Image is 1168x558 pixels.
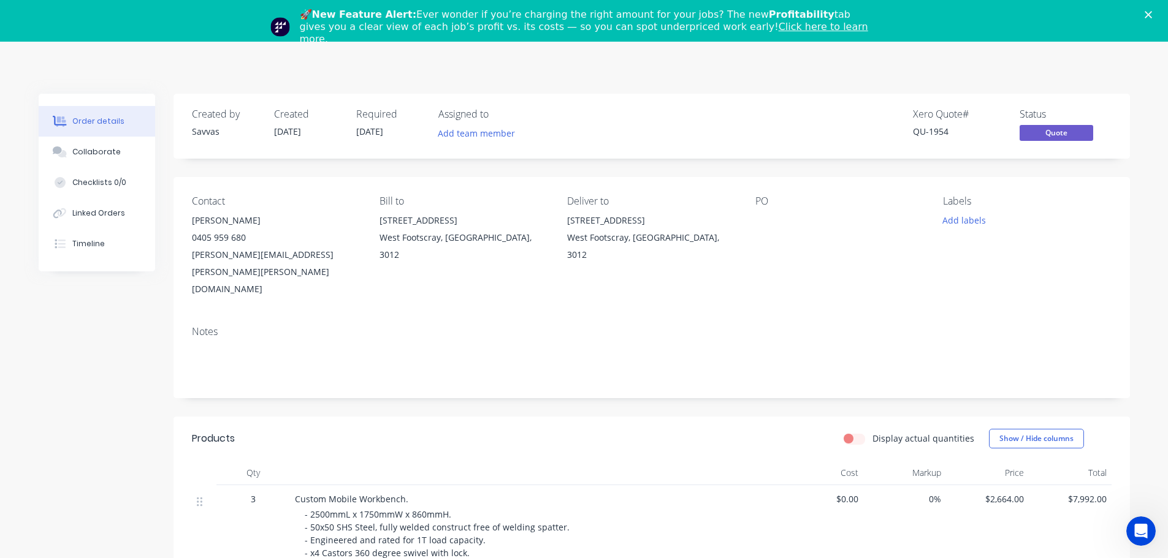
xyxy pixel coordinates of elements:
a: Click here to learn more. [300,21,868,45]
div: PO [755,195,923,207]
div: Price [946,461,1029,485]
div: Created [274,108,342,120]
div: Close [1145,11,1157,18]
div: West Footscray, [GEOGRAPHIC_DATA], 3012 [380,229,548,263]
div: [PERSON_NAME]0405 959 680[PERSON_NAME][EMAIL_ADDRESS][PERSON_NAME][PERSON_NAME][DOMAIN_NAME] [192,212,360,298]
div: Timeline [72,238,105,249]
div: West Footscray, [GEOGRAPHIC_DATA], 3012 [567,229,735,263]
b: New Feature Alert: [312,9,417,20]
div: 0405 959 680 [192,229,360,246]
div: [STREET_ADDRESS] [380,212,548,229]
button: Show / Hide columns [989,429,1084,448]
iframe: Intercom live chat [1126,516,1156,546]
div: Order details [72,116,124,127]
div: Products [192,431,235,446]
div: Labels [943,195,1111,207]
button: Add team member [438,125,522,141]
span: $2,664.00 [951,492,1024,505]
div: Deliver to [567,195,735,207]
span: Quote [1020,125,1093,140]
b: Profitability [769,9,834,20]
span: $0.00 [785,492,858,505]
div: [STREET_ADDRESS] [567,212,735,229]
button: Add team member [431,125,521,141]
label: Display actual quantities [872,432,974,445]
button: Collaborate [39,137,155,167]
div: Cost [781,461,863,485]
div: Total [1029,461,1112,485]
div: Notes [192,326,1112,337]
div: Collaborate [72,146,121,157]
div: Markup [863,461,946,485]
div: Created by [192,108,259,120]
div: Qty [216,461,290,485]
div: [PERSON_NAME] [192,212,360,229]
img: Profile image for Team [270,17,290,37]
div: Savvas [192,125,259,138]
div: [STREET_ADDRESS]West Footscray, [GEOGRAPHIC_DATA], 3012 [380,212,548,263]
div: Required [356,108,424,120]
button: Add labels [936,212,993,228]
div: Status [1020,108,1112,120]
div: [PERSON_NAME][EMAIL_ADDRESS][PERSON_NAME][PERSON_NAME][DOMAIN_NAME] [192,246,360,298]
button: Checklists 0/0 [39,167,155,198]
div: Xero Quote # [913,108,1005,120]
div: Checklists 0/0 [72,177,126,188]
span: $7,992.00 [1034,492,1107,505]
div: Bill to [380,195,548,207]
div: Linked Orders [72,208,125,219]
button: Linked Orders [39,198,155,228]
div: Contact [192,195,360,207]
button: Order details [39,106,155,137]
span: 0% [868,492,941,505]
span: [DATE] [356,126,383,137]
div: Assigned to [438,108,561,120]
span: 3 [251,492,256,505]
span: [DATE] [274,126,301,137]
div: QU-1954 [913,125,1005,138]
div: 🚀 Ever wonder if you’re charging the right amount for your jobs? The new tab gives you a clear vi... [300,9,879,45]
button: Quote [1020,125,1093,143]
div: [STREET_ADDRESS]West Footscray, [GEOGRAPHIC_DATA], 3012 [567,212,735,263]
span: Custom Mobile Workbench. [295,493,408,505]
button: Timeline [39,228,155,259]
